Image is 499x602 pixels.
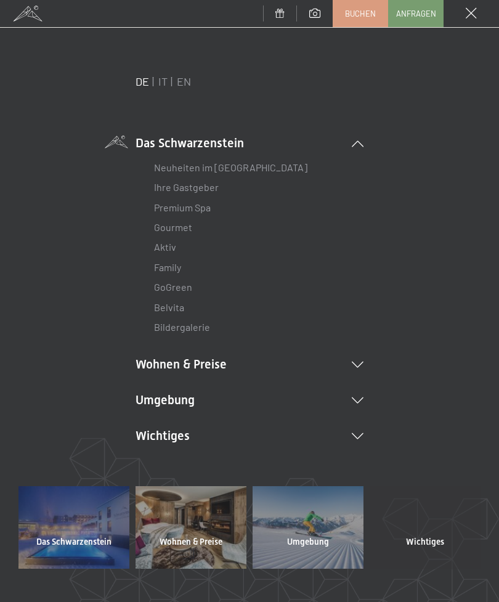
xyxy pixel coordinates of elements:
a: Anfragen [389,1,443,26]
a: Umgebung Wellnesshotel Südtirol SCHWARZENSTEIN - Wellnessurlaub in den Alpen, Wandern und Wellness [249,486,367,569]
span: Umgebung [287,536,329,548]
a: GoGreen [154,281,192,293]
a: Belvita [154,301,184,313]
a: Aktiv [154,241,176,253]
a: Gourmet [154,221,192,233]
span: Wichtiges [406,536,444,548]
a: Wohnen & Preise Wellnesshotel Südtirol SCHWARZENSTEIN - Wellnessurlaub in den Alpen, Wandern und ... [132,486,249,569]
a: Bildergalerie [154,321,210,333]
a: Ihre Gastgeber [154,181,219,193]
a: Premium Spa [154,201,211,213]
a: Buchen [333,1,387,26]
a: Family [154,261,181,273]
span: Wohnen & Preise [160,536,222,548]
a: Das Schwarzenstein Wellnesshotel Südtirol SCHWARZENSTEIN - Wellnessurlaub in den Alpen, Wandern u... [15,486,132,569]
a: EN [177,75,191,88]
a: Wichtiges Wellnesshotel Südtirol SCHWARZENSTEIN - Wellnessurlaub in den Alpen, Wandern und Wellness [367,486,484,569]
span: Das Schwarzenstein [36,536,112,548]
span: Buchen [345,8,376,19]
a: Neuheiten im [GEOGRAPHIC_DATA] [154,161,307,173]
span: Anfragen [396,8,436,19]
a: DE [136,75,149,88]
a: IT [158,75,168,88]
